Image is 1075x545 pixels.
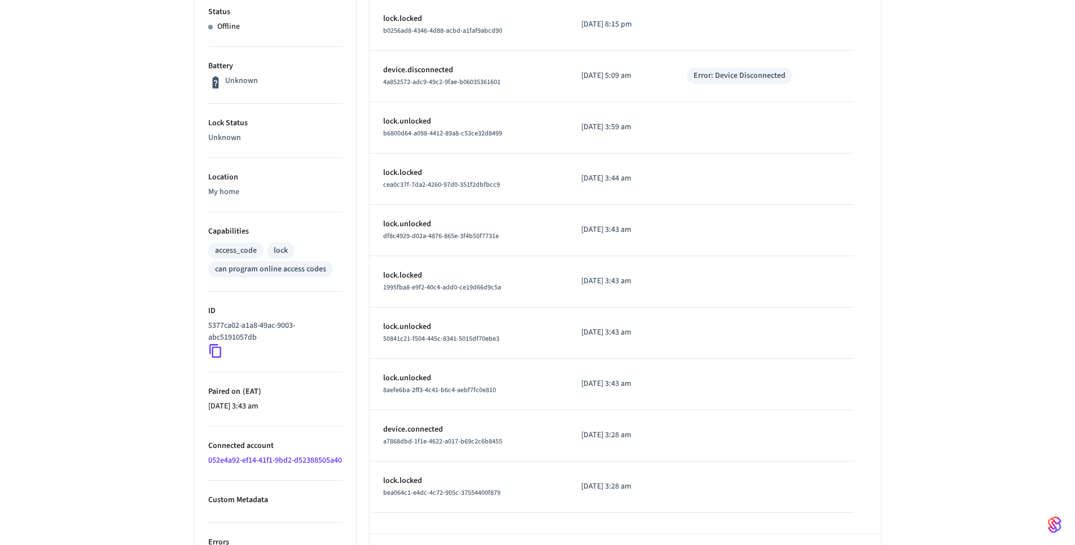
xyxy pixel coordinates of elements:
[208,305,343,317] p: ID
[383,77,501,87] span: 4a852572-adc9-49c2-9fae-b06035361601
[383,283,501,292] span: 1995fba8-e9f2-40c4-add0-ce19d66d9c5a
[581,70,660,82] p: [DATE] 5:09 am
[383,270,555,282] p: lock.locked
[581,327,660,339] p: [DATE] 3:43 am
[383,321,555,333] p: lock.unlocked
[208,6,343,18] p: Status
[581,481,660,493] p: [DATE] 3:28 am
[581,429,660,441] p: [DATE] 3:28 am
[215,263,326,275] div: can program online access codes
[383,437,502,446] span: a7868dbd-1f1e-4622-a017-b69c2c6b8455
[274,245,288,257] div: lock
[208,186,343,198] p: My home
[208,117,343,129] p: Lock Status
[383,372,555,384] p: lock.unlocked
[208,455,342,466] a: 052e4a92-ef14-41f1-9bd2-d52388505a40
[208,320,338,344] p: 5377ca02-a1a8-49ac-9003-abc5191057db
[240,386,261,397] span: ( EAT )
[383,116,555,128] p: lock.unlocked
[581,19,660,30] p: [DATE] 8:15 pm
[217,21,240,33] p: Offline
[208,132,343,144] p: Unknown
[383,129,502,138] span: b6800d64-a098-4412-89a8-c53ce32d8499
[208,386,343,398] p: Paired on
[383,475,555,487] p: lock.locked
[383,167,555,179] p: lock.locked
[581,121,660,133] p: [DATE] 3:59 am
[581,173,660,184] p: [DATE] 3:44 am
[1048,516,1061,534] img: SeamLogoGradient.69752ec5.svg
[383,218,555,230] p: lock.unlocked
[225,75,258,87] p: Unknown
[581,378,660,390] p: [DATE] 3:43 am
[383,231,499,241] span: df8c4929-d02a-4876-865e-3f4b50f7731e
[383,488,501,498] span: bea064c1-e4dc-4c72-905c-37554400f879
[208,226,343,238] p: Capabilities
[383,334,499,344] span: 50841c21-f504-445c-8341-5015df70ebe3
[383,26,502,36] span: b0256ad8-4346-4d88-acbd-a1faf9abcd90
[694,70,786,82] div: Error: Device Disconnected
[215,245,257,257] div: access_code
[208,401,343,412] p: [DATE] 3:43 am
[208,494,343,506] p: Custom Metadata
[383,180,500,190] span: cea0c37f-7da2-4260-97d0-351f2dbfbcc9
[208,440,343,452] p: Connected account
[581,275,660,287] p: [DATE] 3:43 am
[208,60,343,72] p: Battery
[383,424,555,436] p: device.connected
[383,13,555,25] p: lock.locked
[383,64,555,76] p: device.disconnected
[383,385,496,395] span: 8aefe6ba-2ff3-4c41-b6c4-aebf7fc0e810
[208,172,343,183] p: Location
[581,224,660,236] p: [DATE] 3:43 am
